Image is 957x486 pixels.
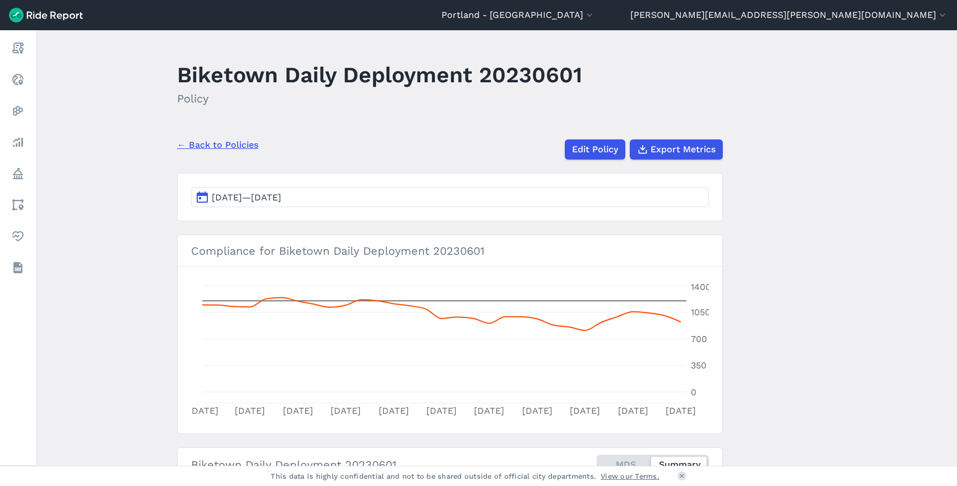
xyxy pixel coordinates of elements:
button: [DATE]—[DATE] [191,187,709,207]
button: [PERSON_NAME][EMAIL_ADDRESS][PERSON_NAME][DOMAIN_NAME] [630,8,948,22]
tspan: [DATE] [474,405,504,416]
a: Policy [8,163,28,184]
a: ← Back to Policies [177,138,258,152]
a: Datasets [8,258,28,278]
img: Ride Report [9,8,83,22]
tspan: [DATE] [379,405,409,416]
h1: Biketown Daily Deployment 20230601 [177,59,582,90]
tspan: 1400 [691,282,711,292]
tspan: 1050 [691,307,710,317]
a: Heatmaps [8,101,28,121]
a: Edit Policy [565,139,625,160]
tspan: [DATE] [618,405,648,416]
tspan: [DATE] [235,405,265,416]
span: Export Metrics [651,143,716,156]
tspan: [DATE] [666,405,696,416]
tspan: 350 [691,360,707,371]
a: Realtime [8,69,28,90]
a: Report [8,38,28,58]
h3: Compliance for Biketown Daily Deployment 20230601 [178,235,722,267]
tspan: [DATE] [570,405,600,416]
tspan: [DATE] [331,405,361,416]
h2: Policy [177,90,582,107]
tspan: [DATE] [283,405,313,416]
tspan: [DATE] [522,405,552,416]
h2: Biketown Daily Deployment 20230601 [191,456,397,473]
a: Areas [8,195,28,215]
a: View our Terms. [601,471,659,482]
tspan: 0 [691,387,696,398]
a: Analyze [8,132,28,152]
button: Export Metrics [630,139,723,160]
button: Portland - [GEOGRAPHIC_DATA] [442,8,595,22]
tspan: [DATE] [426,405,457,416]
tspan: 700 [691,334,707,344]
tspan: [DATE] [188,405,219,416]
a: Health [8,226,28,246]
span: [DATE]—[DATE] [212,192,281,203]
